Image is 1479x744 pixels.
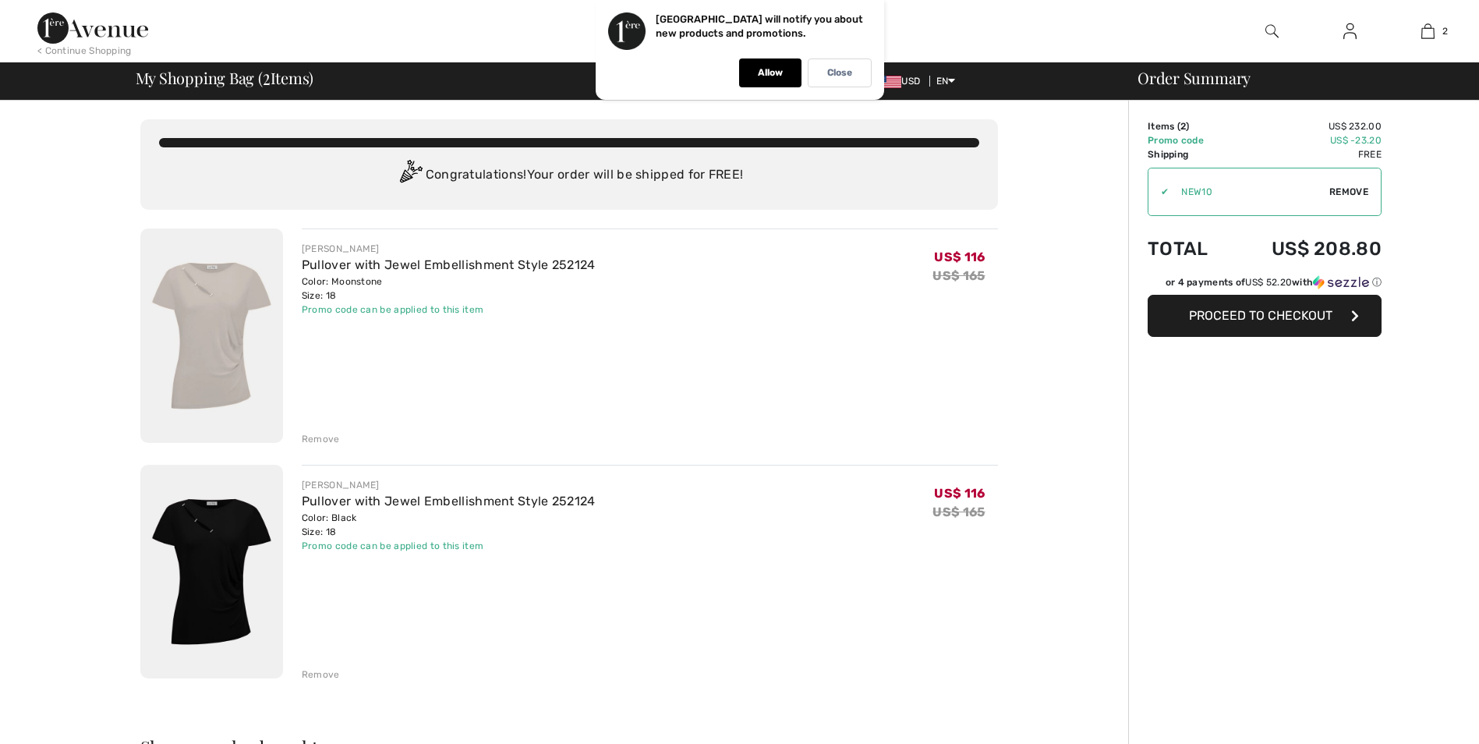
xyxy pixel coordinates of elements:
[302,303,596,317] div: Promo code can be applied to this item
[1230,222,1382,275] td: US$ 208.80
[302,511,596,539] div: Color: Black Size: 18
[656,13,863,39] p: [GEOGRAPHIC_DATA] will notify you about new products and promotions.
[1421,22,1435,41] img: My Bag
[1148,147,1230,161] td: Shipping
[1230,133,1382,147] td: US$ -23.20
[1265,22,1279,41] img: search the website
[302,242,596,256] div: [PERSON_NAME]
[1230,119,1382,133] td: US$ 232.00
[1189,308,1332,323] span: Proceed to Checkout
[302,275,596,303] div: Color: Moonstone Size: 18
[934,250,985,264] span: US$ 116
[302,432,340,446] div: Remove
[1148,119,1230,133] td: Items ( )
[1148,295,1382,337] button: Proceed to Checkout
[1180,121,1186,132] span: 2
[1148,133,1230,147] td: Promo code
[1148,185,1169,199] div: ✔
[1245,277,1292,288] span: US$ 52.20
[758,67,783,79] p: Allow
[263,66,271,87] span: 2
[936,76,956,87] span: EN
[1148,222,1230,275] td: Total
[1119,70,1470,86] div: Order Summary
[827,67,852,79] p: Close
[1331,22,1369,41] a: Sign In
[1313,275,1369,289] img: Sezzle
[932,268,985,283] s: US$ 165
[876,76,926,87] span: USD
[395,160,426,191] img: Congratulation2.svg
[140,465,283,679] img: Pullover with Jewel Embellishment Style 252124
[932,505,985,519] s: US$ 165
[1389,22,1466,41] a: 2
[934,486,985,501] span: US$ 116
[140,229,283,443] img: Pullover with Jewel Embellishment Style 252124
[302,494,596,508] a: Pullover with Jewel Embellishment Style 252124
[1148,275,1382,295] div: or 4 payments ofUS$ 52.20withSezzle Click to learn more about Sezzle
[302,668,340,682] div: Remove
[1442,24,1448,38] span: 2
[302,539,596,553] div: Promo code can be applied to this item
[1230,147,1382,161] td: Free
[136,70,314,86] span: My Shopping Bag ( Items)
[1166,275,1382,289] div: or 4 payments of with
[1329,185,1368,199] span: Remove
[876,76,901,88] img: US Dollar
[1169,168,1329,215] input: Promo code
[302,257,596,272] a: Pullover with Jewel Embellishment Style 252124
[1343,22,1357,41] img: My Info
[37,44,132,58] div: < Continue Shopping
[302,478,596,492] div: [PERSON_NAME]
[159,160,979,191] div: Congratulations! Your order will be shipped for FREE!
[37,12,148,44] img: 1ère Avenue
